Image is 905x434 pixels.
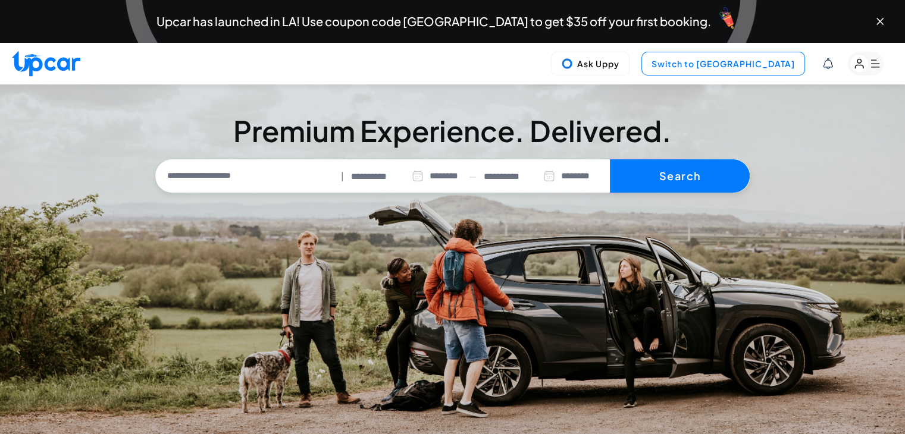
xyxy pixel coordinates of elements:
[823,58,833,69] div: View Notifications
[155,117,750,145] h3: Premium Experience. Delivered.
[641,52,805,76] button: Switch to [GEOGRAPHIC_DATA]
[551,52,630,76] button: Ask Uppy
[469,169,477,183] span: —
[12,51,80,76] img: Upcar Logo
[561,58,573,70] img: Uppy
[341,169,344,183] span: |
[610,159,750,193] button: Search
[156,15,711,27] span: Upcar has launched in LA! Use coupon code [GEOGRAPHIC_DATA] to get $35 off your first booking.
[874,15,886,27] button: Close banner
